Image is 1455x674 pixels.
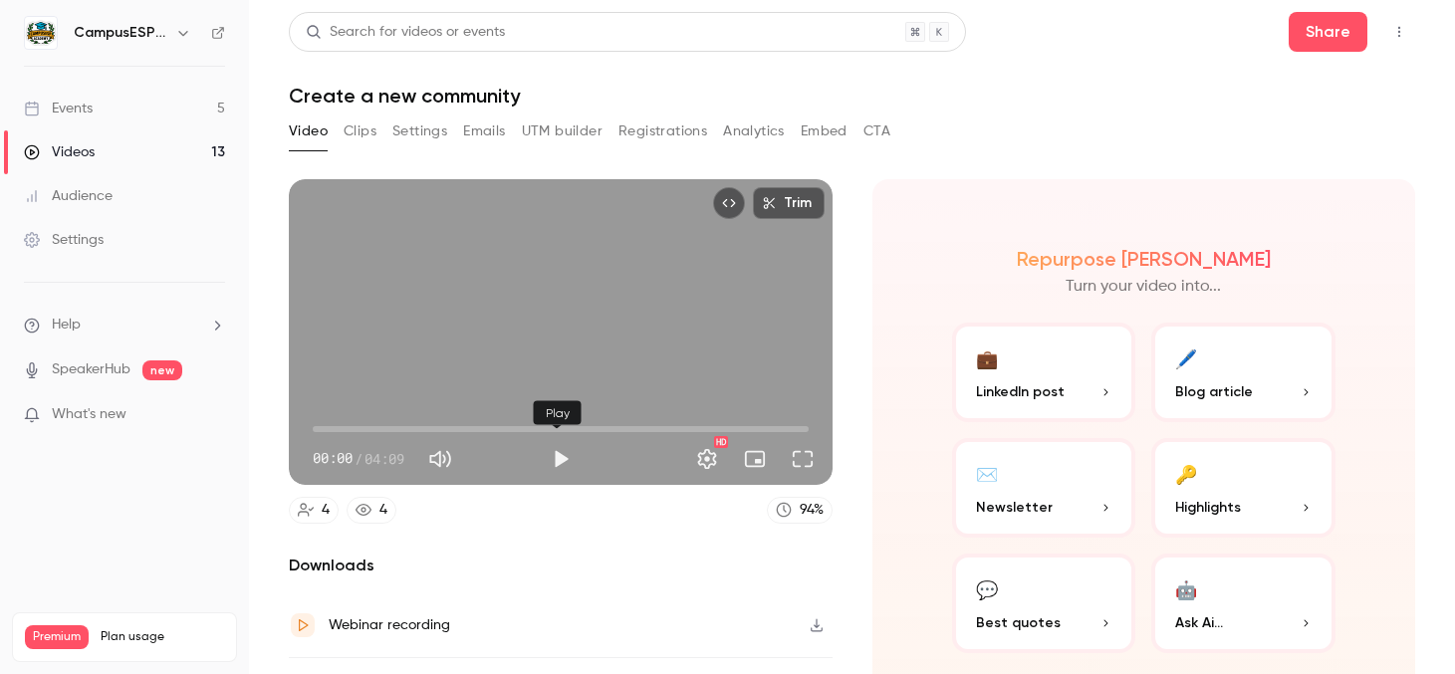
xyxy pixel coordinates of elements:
p: Turn your video into... [1066,275,1221,299]
h6: CampusESP Academy [74,23,167,43]
div: HD [714,436,728,448]
button: 💬Best quotes [952,554,1136,653]
span: LinkedIn post [976,381,1065,402]
div: Audience [24,186,113,206]
span: Premium [25,625,89,649]
div: Videos [24,142,95,162]
div: 🤖 [1175,573,1197,604]
div: 4 [379,500,387,521]
span: / [355,448,363,469]
span: Plan usage [101,629,224,645]
h2: Repurpose [PERSON_NAME] [1017,247,1271,271]
h1: Create a new community [289,84,1415,108]
div: 🔑 [1175,458,1197,489]
div: 00:00 [313,448,404,469]
div: Play [534,401,582,425]
iframe: Noticeable Trigger [201,406,225,424]
div: 💬 [976,573,998,604]
button: Registrations [618,115,707,147]
button: Video [289,115,328,147]
button: CTA [863,115,890,147]
button: Clips [344,115,376,147]
a: 94% [767,497,833,524]
button: 🖊️Blog article [1151,323,1335,422]
div: 94 % [800,500,824,521]
span: Highlights [1175,497,1241,518]
div: ✉️ [976,458,998,489]
button: Trim [753,187,825,219]
button: Analytics [723,115,785,147]
div: 4 [322,500,330,521]
button: 🔑Highlights [1151,438,1335,538]
button: Play [541,439,581,479]
button: Emails [463,115,505,147]
button: Share [1289,12,1367,52]
span: Ask Ai... [1175,612,1223,633]
a: 4 [347,497,396,524]
button: Turn on miniplayer [735,439,775,479]
button: Full screen [783,439,823,479]
button: Top Bar Actions [1383,16,1415,48]
span: Best quotes [976,612,1061,633]
li: help-dropdown-opener [24,315,225,336]
button: ✉️Newsletter [952,438,1136,538]
button: 🤖Ask Ai... [1151,554,1335,653]
div: 🖊️ [1175,342,1197,373]
button: Settings [392,115,447,147]
div: Settings [24,230,104,250]
span: Newsletter [976,497,1053,518]
button: Embed [801,115,848,147]
span: Blog article [1175,381,1253,402]
h2: Downloads [289,554,833,577]
div: Search for videos or events [306,22,505,43]
button: Settings [687,439,727,479]
button: 💼LinkedIn post [952,323,1136,422]
a: 4 [289,497,339,524]
span: new [142,360,182,380]
span: 00:00 [313,448,353,469]
div: 💼 [976,342,998,373]
button: Mute [420,439,460,479]
span: What's new [52,404,126,425]
button: UTM builder [522,115,603,147]
button: Embed video [713,187,745,219]
span: Help [52,315,81,336]
div: Webinar recording [329,613,450,637]
div: Events [24,99,93,118]
span: 04:09 [364,448,404,469]
img: CampusESP Academy [25,17,57,49]
a: SpeakerHub [52,359,130,380]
